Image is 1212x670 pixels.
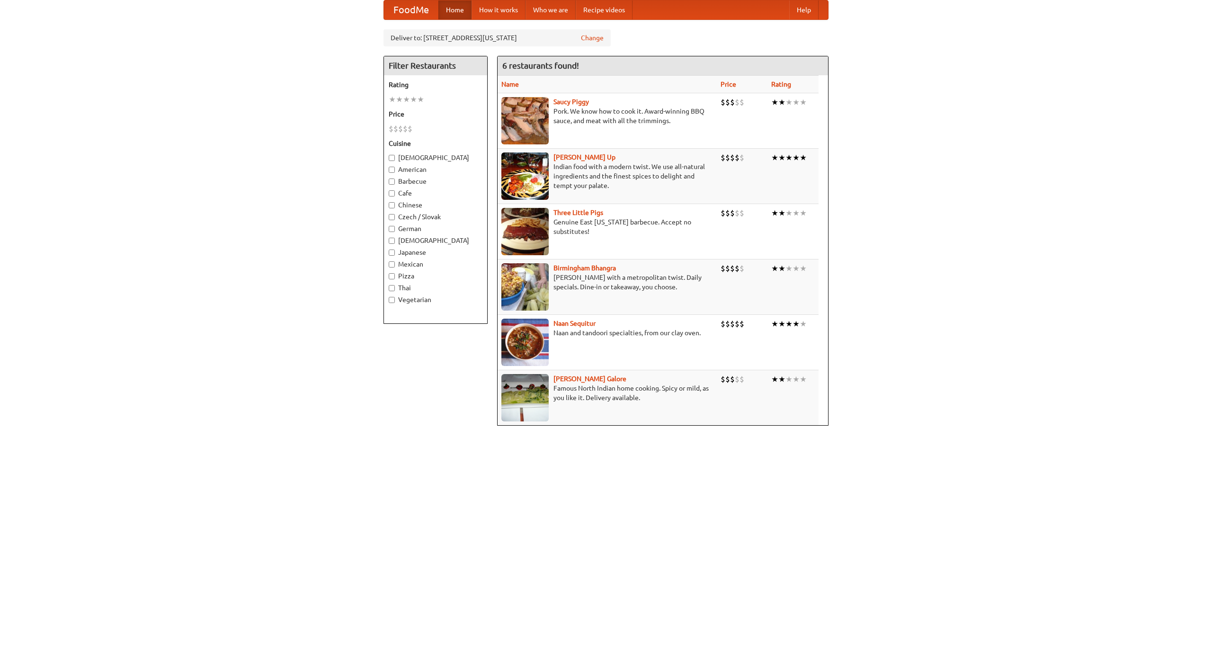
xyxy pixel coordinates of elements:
[389,165,482,174] label: American
[389,259,482,269] label: Mexican
[384,0,438,19] a: FoodMe
[501,273,713,292] p: [PERSON_NAME] with a metropolitan twist. Daily specials. Dine-in or takeaway, you choose.
[384,56,487,75] h4: Filter Restaurants
[789,0,819,19] a: Help
[730,374,735,384] li: $
[785,208,793,218] li: ★
[501,217,713,236] p: Genuine East [US_STATE] barbecue. Accept no substitutes!
[735,208,740,218] li: $
[553,153,615,161] a: [PERSON_NAME] Up
[553,320,596,327] a: Naan Sequitur
[721,263,725,274] li: $
[389,200,482,210] label: Chinese
[389,109,482,119] h5: Price
[501,208,549,255] img: littlepigs.jpg
[393,124,398,134] li: $
[735,152,740,163] li: $
[800,374,807,384] li: ★
[501,152,549,200] img: curryup.jpg
[398,124,403,134] li: $
[735,319,740,329] li: $
[408,124,412,134] li: $
[778,263,785,274] li: ★
[417,94,424,105] li: ★
[771,319,778,329] li: ★
[389,153,482,162] label: [DEMOGRAPHIC_DATA]
[740,97,744,107] li: $
[526,0,576,19] a: Who we are
[501,319,549,366] img: naansequitur.jpg
[389,236,482,245] label: [DEMOGRAPHIC_DATA]
[725,263,730,274] li: $
[389,188,482,198] label: Cafe
[771,263,778,274] li: ★
[725,97,730,107] li: $
[793,319,800,329] li: ★
[389,139,482,148] h5: Cuisine
[383,29,611,46] div: Deliver to: [STREET_ADDRESS][US_STATE]
[410,94,417,105] li: ★
[553,209,603,216] a: Three Little Pigs
[730,263,735,274] li: $
[778,374,785,384] li: ★
[389,283,482,293] label: Thai
[389,248,482,257] label: Japanese
[793,208,800,218] li: ★
[389,167,395,173] input: American
[501,97,549,144] img: saucy.jpg
[740,319,744,329] li: $
[389,224,482,233] label: German
[576,0,633,19] a: Recipe videos
[778,152,785,163] li: ★
[725,374,730,384] li: $
[721,319,725,329] li: $
[800,97,807,107] li: ★
[501,162,713,190] p: Indian food with a modern twist. We use all-natural ingredients and the finest spices to delight ...
[735,263,740,274] li: $
[730,319,735,329] li: $
[553,375,626,383] a: [PERSON_NAME] Galore
[501,107,713,125] p: Pork. We know how to cook it. Award-winning BBQ sauce, and meat with all the trimmings.
[725,319,730,329] li: $
[389,297,395,303] input: Vegetarian
[389,179,395,185] input: Barbecue
[721,97,725,107] li: $
[389,177,482,186] label: Barbecue
[740,374,744,384] li: $
[785,374,793,384] li: ★
[785,319,793,329] li: ★
[735,97,740,107] li: $
[730,208,735,218] li: $
[771,80,791,88] a: Rating
[502,61,579,70] ng-pluralize: 6 restaurants found!
[793,263,800,274] li: ★
[389,190,395,197] input: Cafe
[389,155,395,161] input: [DEMOGRAPHIC_DATA]
[793,374,800,384] li: ★
[735,374,740,384] li: $
[501,374,549,421] img: currygalore.jpg
[553,264,616,272] a: Birmingham Bhangra
[778,319,785,329] li: ★
[389,94,396,105] li: ★
[740,263,744,274] li: $
[581,33,604,43] a: Change
[725,152,730,163] li: $
[472,0,526,19] a: How it works
[793,97,800,107] li: ★
[553,98,589,106] b: Saucy Piggy
[725,208,730,218] li: $
[389,202,395,208] input: Chinese
[785,152,793,163] li: ★
[389,238,395,244] input: [DEMOGRAPHIC_DATA]
[389,261,395,268] input: Mexican
[396,94,403,105] li: ★
[771,208,778,218] li: ★
[389,285,395,291] input: Thai
[740,208,744,218] li: $
[778,97,785,107] li: ★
